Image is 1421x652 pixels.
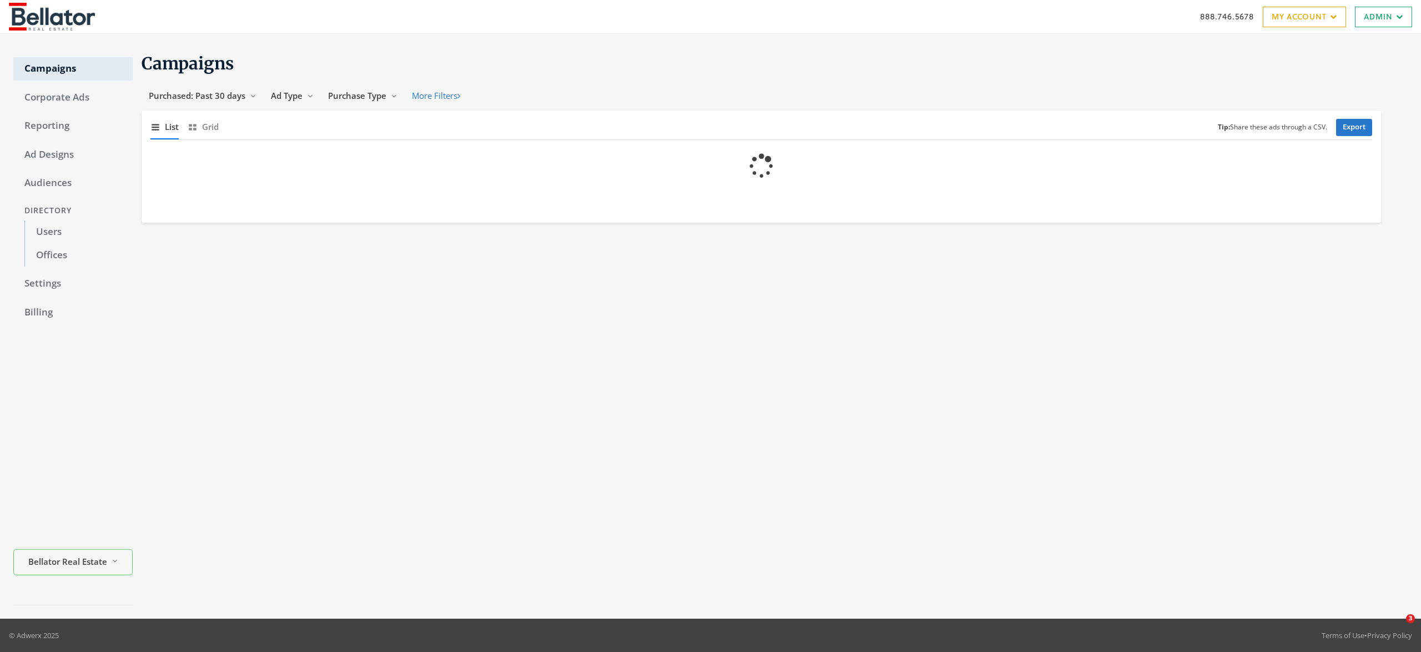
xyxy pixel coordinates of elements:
[13,114,133,138] a: Reporting
[1322,630,1412,641] div: •
[149,90,245,101] span: Purchased: Past 30 days
[13,86,133,109] a: Corporate Ads
[1406,614,1415,623] span: 3
[13,143,133,167] a: Ad Designs
[13,301,133,324] a: Billing
[142,86,264,106] button: Purchased: Past 30 days
[9,630,59,641] p: © Adwerx 2025
[1367,630,1412,640] a: Privacy Policy
[264,86,321,106] button: Ad Type
[9,3,95,31] img: Adwerx
[328,90,386,101] span: Purchase Type
[165,121,179,133] span: List
[202,121,219,133] span: Grid
[150,115,179,139] button: List
[271,90,303,101] span: Ad Type
[28,555,107,568] span: Bellator Real Estate
[1218,122,1327,133] small: Share these ads through a CSV.
[321,86,405,106] button: Purchase Type
[1336,119,1372,136] a: Export
[1218,122,1230,132] b: Tip:
[13,172,133,195] a: Audiences
[1355,7,1412,27] a: Admin
[13,200,133,221] div: Directory
[13,272,133,295] a: Settings
[1383,614,1410,641] iframe: Intercom live chat
[142,53,234,74] span: Campaigns
[1200,11,1254,22] a: 888.746.5678
[24,244,133,267] a: Offices
[13,57,133,81] a: Campaigns
[1263,7,1346,27] a: My Account
[13,549,133,575] button: Bellator Real Estate
[405,86,467,106] button: More Filters
[24,220,133,244] a: Users
[1322,630,1364,640] a: Terms of Use
[188,115,219,139] button: Grid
